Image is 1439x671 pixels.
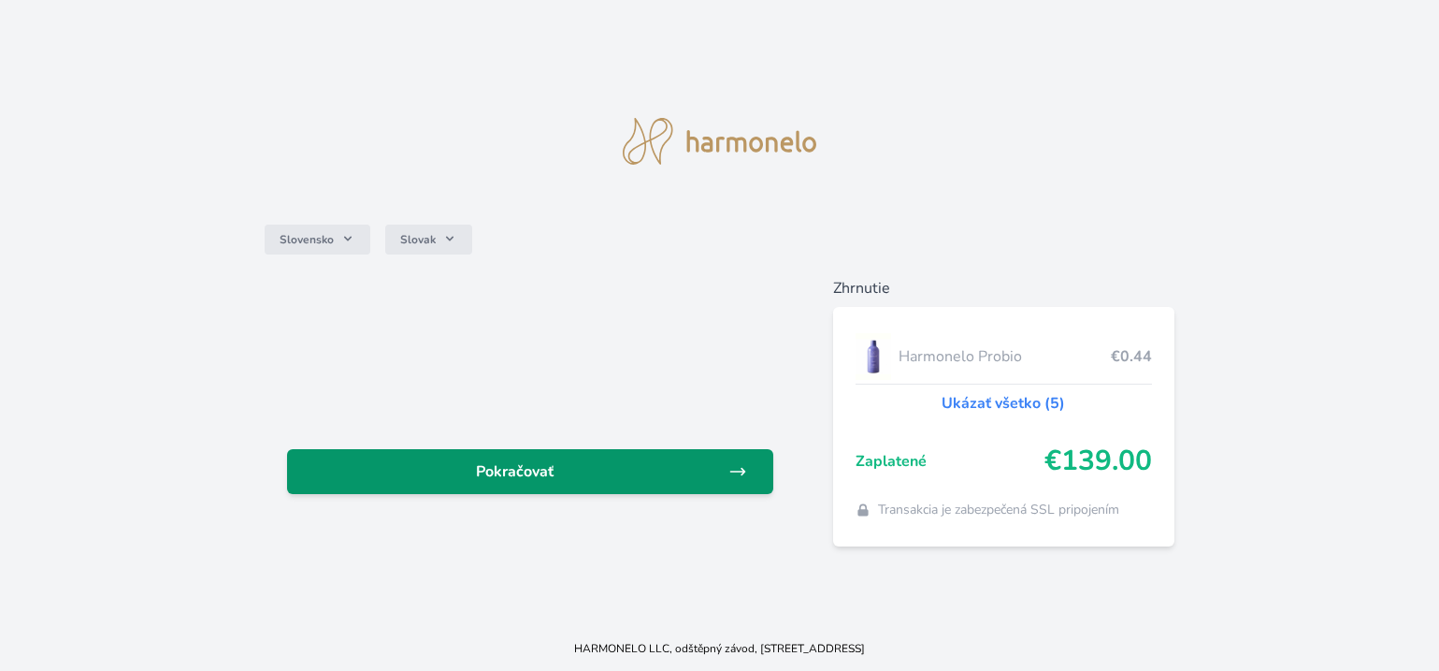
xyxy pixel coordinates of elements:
[400,232,436,247] span: Slovak
[856,333,891,380] img: CLEAN_PROBIO_se_stinem_x-lo.jpg
[265,225,370,255] button: Slovensko
[942,392,1065,415] a: Ukázať všetko (5)
[302,460,728,483] span: Pokračovať
[878,501,1119,519] span: Transakcia je zabezpečená SSL pripojením
[1111,345,1152,368] span: €0.44
[856,450,1044,473] span: Zaplatené
[385,225,472,255] button: Slovak
[280,232,334,247] span: Slovensko
[287,449,773,494] a: Pokračovať
[623,118,817,165] img: logo.svg
[833,277,1174,299] h6: Zhrnutie
[899,345,1111,368] span: Harmonelo Probio
[1044,445,1152,478] span: €139.00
